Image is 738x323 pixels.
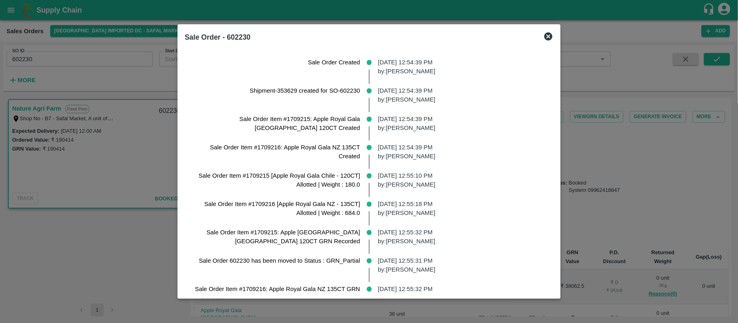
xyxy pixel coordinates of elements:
[191,115,360,133] p: Sale Order Item #1709215: Apple Royal Gala [GEOGRAPHIC_DATA] 120CT Created
[191,200,360,218] p: Sale Order Item #1709216 [Apple Royal Gala NZ - 135CT] Allotted | Weight : 684.0
[378,285,547,303] p: [DATE] 12:55:32 PM by: [PERSON_NAME]
[378,58,547,76] p: [DATE] 12:54:39 PM by: [PERSON_NAME]
[191,171,360,189] p: Sale Order Item #1709215 [Apple Royal Gala Chile - 120CT] Allotted | Weight : 180.0
[191,58,360,67] p: Sale Order Created
[191,285,360,303] p: Sale Order Item #1709216: Apple Royal Gala NZ 135CT GRN Recorded
[378,115,547,133] p: [DATE] 12:54:39 PM by: [PERSON_NAME]
[378,171,547,189] p: [DATE] 12:55:10 PM by: [PERSON_NAME]
[378,86,547,104] p: [DATE] 12:54:39 PM by: [PERSON_NAME]
[191,86,360,95] p: Shipment-353629 created for SO-602230
[378,200,547,218] p: [DATE] 12:55:18 PM by: [PERSON_NAME]
[378,143,547,161] p: [DATE] 12:54:39 PM by: [PERSON_NAME]
[191,143,360,161] p: Sale Order Item #1709216: Apple Royal Gala NZ 135CT Created
[378,228,547,246] p: [DATE] 12:55:32 PM by: [PERSON_NAME]
[378,256,547,274] p: [DATE] 12:55:31 PM by: [PERSON_NAME]
[191,256,360,265] p: Sale Order 602230 has been moved to Status : GRN_Partial
[191,228,360,246] p: Sale Order Item #1709215: Apple [GEOGRAPHIC_DATA] [GEOGRAPHIC_DATA] 120CT GRN Recorded
[185,33,250,41] b: Sale Order - 602230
